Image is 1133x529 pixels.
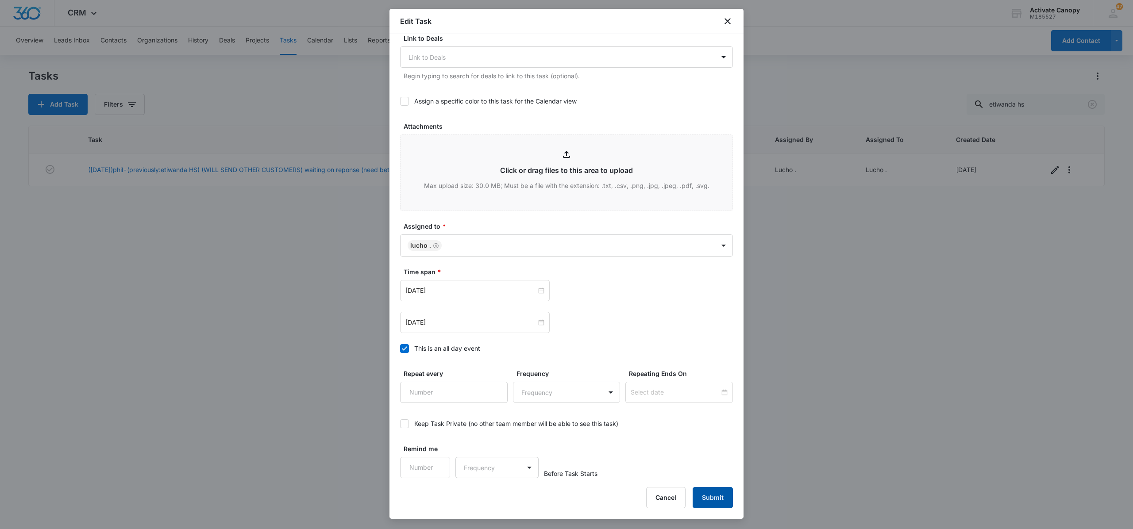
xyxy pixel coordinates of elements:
[629,369,736,378] label: Repeating Ends On
[404,267,736,276] label: Time span
[544,469,597,478] span: Before Task Starts
[516,369,624,378] label: Frequency
[405,318,536,327] input: Sep 19, 2025
[405,286,536,295] input: Sep 19, 2025
[404,122,736,131] label: Attachments
[431,242,439,249] div: Remove Lucho .
[410,242,431,249] div: Lucho .
[693,487,733,508] button: Submit
[722,16,733,27] button: close
[404,369,511,378] label: Repeat every
[404,34,736,43] label: Link to Deals
[631,387,720,397] input: Select date
[400,96,733,106] label: Assign a specific color to this task for the Calendar view
[404,71,733,80] p: Begin typing to search for deals to link to this task (optional).
[400,457,450,478] input: Number
[646,487,686,508] button: Cancel
[400,382,508,403] input: Number
[414,344,480,353] div: This is an all day event
[400,16,432,27] h1: Edit Task
[404,444,454,453] label: Remind me
[414,419,618,428] div: Keep Task Private (no other team member will be able to see this task)
[404,222,736,231] label: Assigned to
